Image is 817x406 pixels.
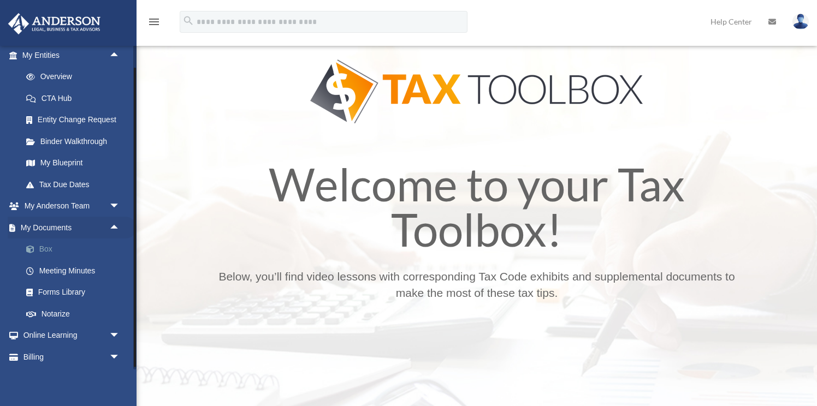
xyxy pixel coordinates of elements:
[15,238,137,260] a: Box
[5,13,104,34] img: Anderson Advisors Platinum Portal
[8,195,137,217] a: My Anderson Teamarrow_drop_down
[109,44,131,67] span: arrow_drop_up
[147,15,161,28] i: menu
[792,14,809,29] img: User Pic
[147,19,161,28] a: menu
[8,44,137,66] a: My Entitiesarrow_drop_up
[15,174,137,195] a: Tax Due Dates
[8,368,137,390] a: Events Calendar
[15,87,137,109] a: CTA Hub
[15,130,137,152] a: Binder Walkthrough
[109,325,131,347] span: arrow_drop_down
[15,152,137,174] a: My Blueprint
[8,325,137,347] a: Online Learningarrow_drop_down
[8,217,137,238] a: My Documentsarrow_drop_up
[182,15,194,27] i: search
[205,268,749,301] p: Below, you’ll find video lessons with corresponding Tax Code exhibits and supplemental documents ...
[15,109,137,131] a: Entity Change Request
[205,162,749,258] h1: Welcome to your Tax Toolbox!
[8,346,137,368] a: Billingarrow_drop_down
[15,303,137,325] a: Notarize
[15,66,137,88] a: Overview
[109,195,131,218] span: arrow_drop_down
[109,346,131,368] span: arrow_drop_down
[15,282,137,303] a: Forms Library
[109,217,131,239] span: arrow_drop_up
[310,59,643,123] img: Tax Tool Box Logo
[15,260,137,282] a: Meeting Minutes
